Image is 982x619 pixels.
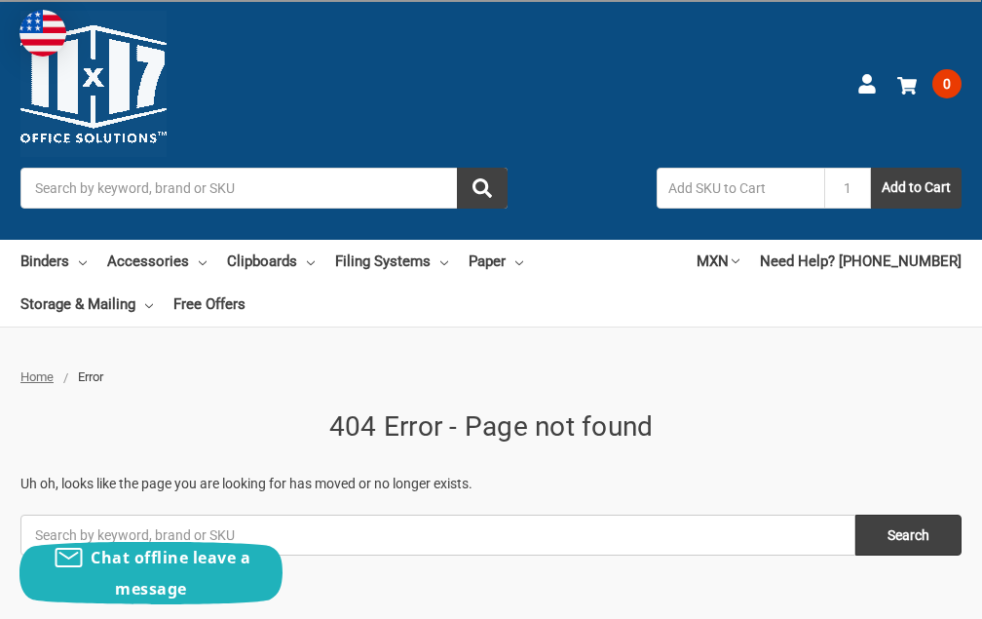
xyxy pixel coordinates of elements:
a: Filing Systems [335,240,448,283]
input: Search by keyword, brand or SKU [20,168,508,209]
img: duty and tax information for United States [19,10,66,57]
a: Accessories [107,240,207,283]
span: Chat offline leave a message [91,547,250,600]
input: Add SKU to Cart [657,168,824,209]
p: Uh oh, looks like the page you are looking for has moved or no longer exists. [20,474,962,494]
input: Search by keyword, brand or SKU [20,515,855,556]
input: Search [855,515,962,556]
a: Storage & Mailing [20,283,153,326]
span: 0 [932,69,962,98]
a: Binders [20,240,87,283]
a: Need Help? [PHONE_NUMBER] [760,240,962,283]
iframe: Google Customer Reviews [821,566,982,619]
a: Free Offers [173,283,245,326]
a: Home [20,369,54,384]
a: MXN [697,240,739,283]
a: Paper [469,240,523,283]
span: Error [78,369,103,384]
button: Chat offline leave a message [19,542,283,604]
button: Add to Cart [871,168,962,209]
a: Clipboards [227,240,315,283]
a: 0 [897,58,962,109]
img: 11x17.com [20,11,167,157]
h1: 404 Error - Page not found [20,406,962,447]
